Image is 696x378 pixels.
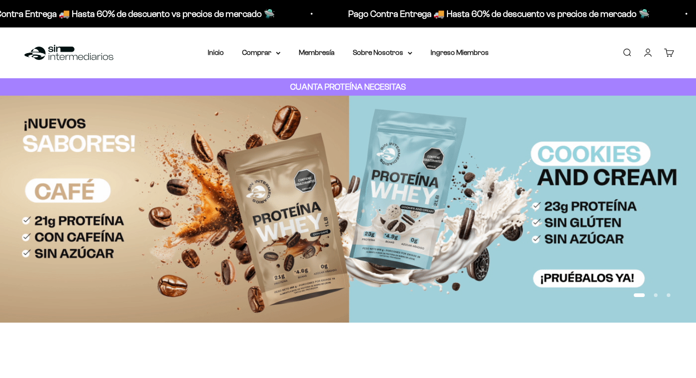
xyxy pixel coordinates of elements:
p: Pago Contra Entrega 🚚 Hasta 60% de descuento vs precios de mercado 🛸 [347,6,648,21]
a: Membresía [299,49,335,56]
summary: Sobre Nosotros [353,47,412,59]
summary: Comprar [242,47,281,59]
strong: CUANTA PROTEÍNA NECESITAS [290,82,406,92]
a: Ingreso Miembros [431,49,489,56]
a: Inicio [208,49,224,56]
